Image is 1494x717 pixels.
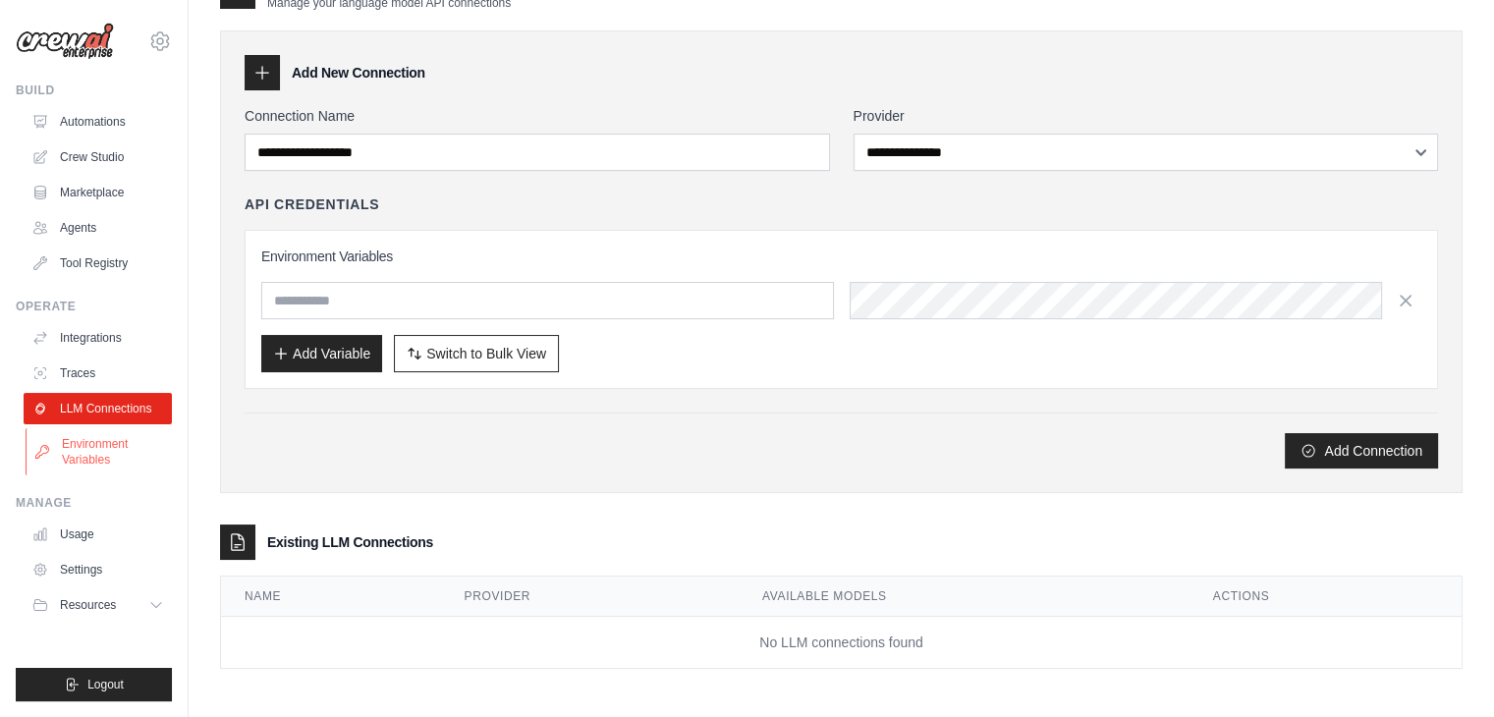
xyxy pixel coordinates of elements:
[245,194,379,214] h4: API Credentials
[24,519,172,550] a: Usage
[245,106,830,126] label: Connection Name
[24,141,172,173] a: Crew Studio
[221,617,1462,669] td: No LLM connections found
[24,393,172,424] a: LLM Connections
[24,106,172,138] a: Automations
[26,428,174,475] a: Environment Variables
[24,554,172,585] a: Settings
[24,358,172,389] a: Traces
[261,335,382,372] button: Add Variable
[441,577,739,617] th: Provider
[87,677,124,692] span: Logout
[267,532,433,552] h3: Existing LLM Connections
[16,668,172,701] button: Logout
[739,577,1190,617] th: Available Models
[24,177,172,208] a: Marketplace
[60,597,116,613] span: Resources
[16,23,114,60] img: Logo
[24,589,172,621] button: Resources
[16,83,172,98] div: Build
[24,212,172,244] a: Agents
[854,106,1439,126] label: Provider
[16,299,172,314] div: Operate
[1285,433,1438,469] button: Add Connection
[394,335,559,372] button: Switch to Bulk View
[24,322,172,354] a: Integrations
[1190,577,1462,617] th: Actions
[292,63,425,83] h3: Add New Connection
[16,495,172,511] div: Manage
[426,344,546,363] span: Switch to Bulk View
[261,247,1421,266] h3: Environment Variables
[24,248,172,279] a: Tool Registry
[221,577,441,617] th: Name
